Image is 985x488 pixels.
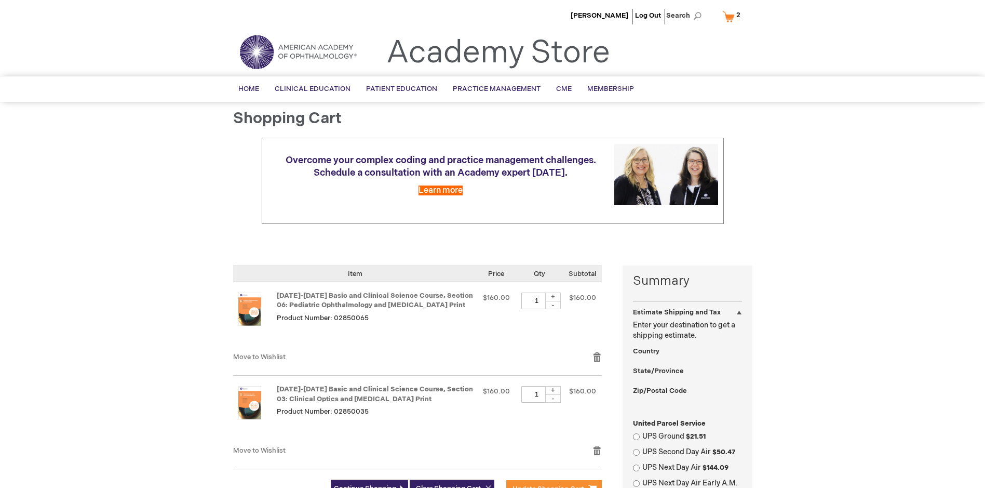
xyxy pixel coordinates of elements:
[545,301,561,309] div: -
[569,387,596,395] span: $160.00
[238,85,259,93] span: Home
[642,463,742,473] label: UPS Next Day Air
[233,293,277,341] a: 2025-2026 Basic and Clinical Science Course, Section 06: Pediatric Ophthalmology and Strabismus P...
[712,448,735,456] span: $50.47
[633,347,659,355] span: Country
[703,464,728,472] span: $144.09
[556,85,572,93] span: CME
[483,387,510,395] span: $160.00
[545,293,561,301] div: +
[569,270,596,278] span: Subtotal
[642,431,742,442] label: UPS Ground
[286,155,596,178] span: Overcome your complex coding and practice management challenges. Schedule a consultation with an ...
[233,293,266,326] img: 2025-2026 Basic and Clinical Science Course, Section 06: Pediatric Ophthalmology and Strabismus P...
[635,11,661,20] a: Log Out
[633,419,706,428] span: United Parcel Service
[521,386,552,403] input: Qty
[277,292,473,310] a: [DATE]-[DATE] Basic and Clinical Science Course, Section 06: Pediatric Ophthalmology and [MEDICAL...
[686,432,706,441] span: $21.51
[571,11,628,20] a: [PERSON_NAME]
[277,314,369,322] span: Product Number: 02850065
[453,85,541,93] span: Practice Management
[233,446,286,455] a: Move to Wishlist
[587,85,634,93] span: Membership
[545,386,561,395] div: +
[233,386,266,419] img: 2025-2026 Basic and Clinical Science Course, Section 03: Clinical Optics and Vision Rehabilitatio...
[483,294,510,302] span: $160.00
[277,385,473,403] a: [DATE]-[DATE] Basic and Clinical Science Course, Section 03: Clinical Optics and [MEDICAL_DATA] P...
[277,407,369,416] span: Product Number: 02850035
[366,85,437,93] span: Patient Education
[386,34,610,72] a: Academy Store
[233,353,286,361] a: Move to Wishlist
[419,186,463,195] a: Learn more
[736,11,740,19] span: 2
[666,5,706,26] span: Search
[633,272,742,290] strong: Summary
[642,447,742,457] label: UPS Second Day Air
[521,293,552,309] input: Qty
[633,308,721,316] strong: Estimate Shipping and Tax
[275,85,350,93] span: Clinical Education
[348,270,362,278] span: Item
[569,294,596,302] span: $160.00
[633,387,687,395] span: Zip/Postal Code
[233,109,342,128] span: Shopping Cart
[545,394,561,403] div: -
[233,386,277,435] a: 2025-2026 Basic and Clinical Science Course, Section 03: Clinical Optics and Vision Rehabilitatio...
[633,320,742,341] p: Enter your destination to get a shipping estimate.
[614,144,718,205] img: Schedule a consultation with an Academy expert today
[720,7,747,25] a: 2
[488,270,504,278] span: Price
[534,270,545,278] span: Qty
[633,367,684,375] span: State/Province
